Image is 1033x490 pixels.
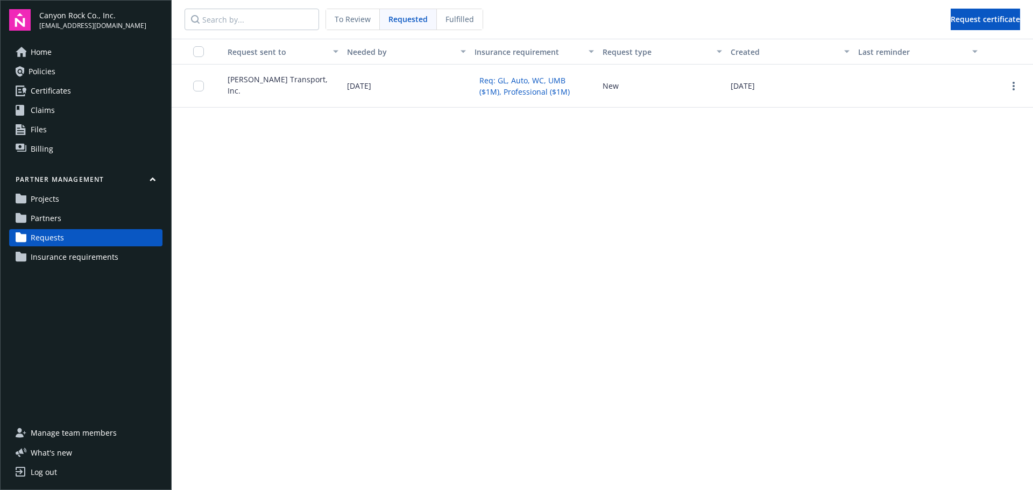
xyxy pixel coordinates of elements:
span: Certificates [31,82,71,100]
button: Needed by [343,39,471,65]
div: Log out [31,464,57,481]
span: [EMAIL_ADDRESS][DOMAIN_NAME] [39,21,146,31]
span: Canyon Rock Co., Inc. [39,10,146,21]
button: Insurance requirement [470,39,598,65]
button: Partner management [9,175,162,188]
a: Insurance requirements [9,248,162,266]
button: What's new [9,447,89,458]
a: more [1007,80,1020,93]
span: Home [31,44,52,61]
span: To Review [335,13,371,25]
div: Last reminder [858,46,966,58]
button: Last reminder [854,39,982,65]
div: Request type [603,46,710,58]
span: Created [731,47,760,57]
input: Select all [193,46,204,57]
span: Manage team members [31,424,117,442]
a: Files [9,121,162,138]
span: [DATE] [347,80,371,91]
input: Search by... [185,9,319,30]
button: New [603,80,619,91]
img: navigator-logo.svg [9,9,31,31]
div: Needed by [347,46,455,58]
button: Req: GL, Auto, WC, UMB ($1M), Professional ($1M) [475,72,594,100]
div: Insurance requirement [475,46,582,58]
button: Request type [598,39,726,65]
span: Projects [31,190,59,208]
button: Canyon Rock Co., Inc.[EMAIL_ADDRESS][DOMAIN_NAME] [39,9,162,31]
span: Files [31,121,47,138]
span: Request certificate [951,14,1020,24]
span: [DATE] [731,80,755,91]
button: Request certificate [951,9,1020,30]
a: Requests [9,229,162,246]
a: Projects [9,190,162,208]
a: Policies [9,63,162,80]
a: Certificates [9,82,162,100]
span: Fulfilled [445,13,474,25]
span: Policies [29,63,55,80]
span: What ' s new [31,447,72,458]
span: Insurance requirements [31,248,118,266]
span: Claims [31,102,55,119]
a: Manage team members [9,424,162,442]
span: Partners [31,210,61,227]
span: Billing [31,140,53,158]
a: Partners [9,210,162,227]
a: Claims [9,102,162,119]
div: Request sent to [219,46,327,58]
span: Requested [388,13,428,25]
input: Toggle Row Selected [193,81,204,91]
span: [PERSON_NAME] Transport, Inc. [228,74,338,96]
span: Requests [31,229,64,246]
a: Home [9,44,162,61]
a: Billing [9,140,162,158]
